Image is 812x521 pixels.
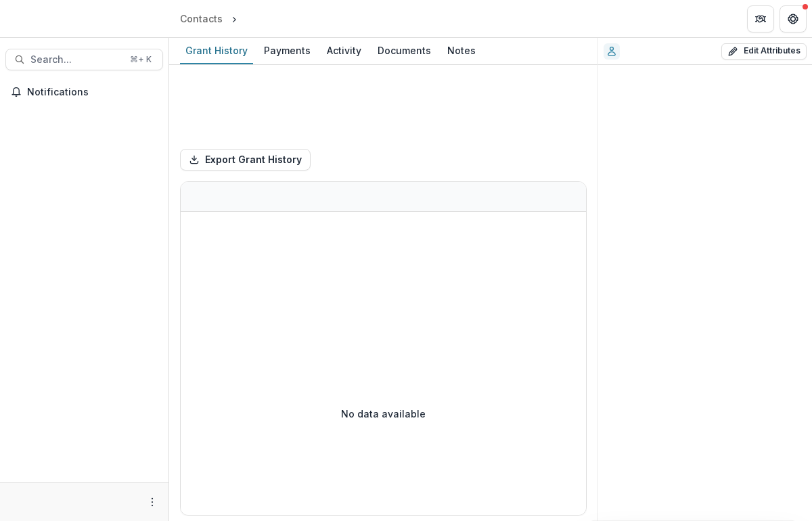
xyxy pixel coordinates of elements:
div: Notes [442,41,481,60]
button: Edit Attributes [721,43,807,60]
p: No data available [341,407,426,421]
span: Notifications [27,87,158,98]
button: Export Grant History [180,149,311,171]
button: Partners [747,5,774,32]
a: Payments [258,38,316,64]
div: Contacts [180,12,223,26]
button: Search... [5,49,163,70]
a: Grant History [180,38,253,64]
div: Activity [321,41,367,60]
button: Get Help [780,5,807,32]
a: Contacts [175,9,228,28]
button: Notifications [5,81,163,103]
div: Grant History [180,41,253,60]
a: Activity [321,38,367,64]
div: Payments [258,41,316,60]
span: Search... [30,54,122,66]
a: Notes [442,38,481,64]
div: Documents [372,41,436,60]
a: Documents [372,38,436,64]
button: More [144,494,160,510]
nav: breadcrumb [175,9,298,28]
div: ⌘ + K [127,52,154,67]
